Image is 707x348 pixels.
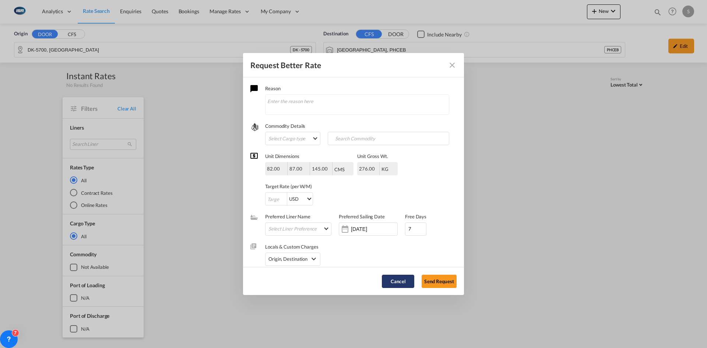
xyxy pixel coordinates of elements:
[265,85,457,92] label: Reason
[243,53,464,295] md-dialog: Request Better Rate ...
[405,222,426,236] input: Detention Days
[265,122,457,130] label: Commodity Details
[291,183,312,189] span: (per W/M)
[289,196,299,202] div: USD
[265,132,320,145] md-select: Select Cargo type
[330,133,402,145] input: Search Commodity
[448,61,457,70] md-icon: Close dialog
[381,166,388,172] div: KG
[265,183,398,190] label: Target Rate
[268,253,307,264] div: Origin Destination
[250,214,258,221] md-icon: assets/icons/custom/ship-fill.svg
[265,193,287,206] input: Target Rate
[357,152,398,160] label: Unit Gross Wt.
[310,162,332,175] div: 145.00
[250,60,321,70] div: Request Better Rate
[445,58,460,73] button: Close dialog
[339,213,398,220] label: Preferred Sailing Date
[357,162,379,175] div: 276.00
[382,275,414,288] button: Cancel
[351,226,397,232] input: Enter date
[265,213,331,220] label: Preferred Liner Name
[268,224,331,233] md-select: Select Liner Preference
[265,243,320,250] label: Locals & Custom Charges
[334,166,345,172] div: CMS
[309,254,318,263] md-icon: icon-chevron-down
[265,152,353,160] label: Unit Dimensions
[422,275,457,288] button: Send Request
[265,253,320,266] div: Origin Destinationicon-chevron-down
[405,213,426,220] label: Free Days
[328,132,449,145] md-chips-wrap: Chips container with autocompletion. Enter the text area, type text to search, and then use the u...
[265,162,287,175] div: 82.00
[288,162,310,175] div: 87.00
